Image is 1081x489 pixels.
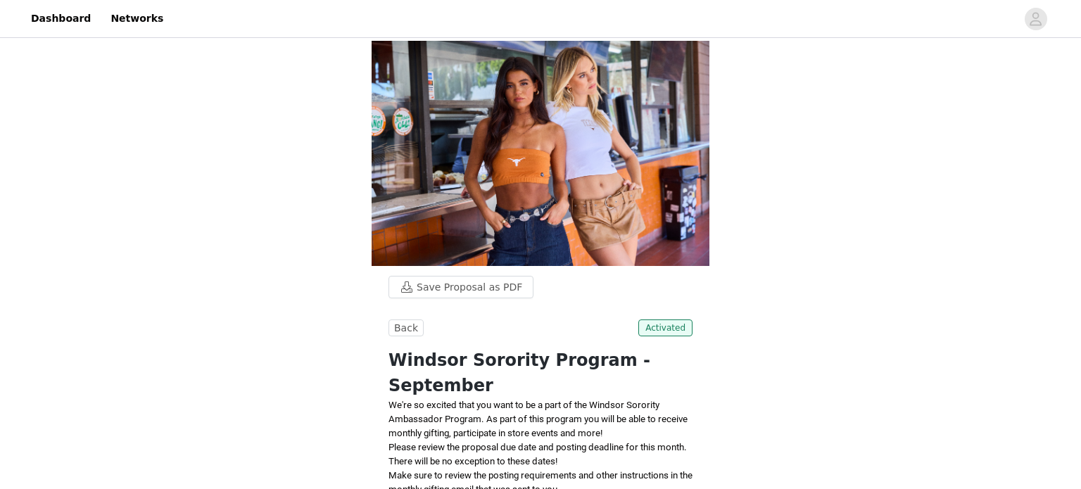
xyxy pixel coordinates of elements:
span: Please review the proposal due date and posting deadline for this month. There will be no excepti... [388,442,687,466]
span: We're so excited that you want to be a part of the Windsor Sorority Ambassador Program. As part o... [388,400,688,438]
h1: Windsor Sorority Program - September [388,348,693,398]
button: Back [388,319,424,336]
img: campaign image [372,41,709,266]
span: Activated [638,319,693,336]
button: Save Proposal as PDF [388,276,533,298]
a: Dashboard [23,3,99,34]
div: avatar [1029,8,1042,30]
a: Networks [102,3,172,34]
